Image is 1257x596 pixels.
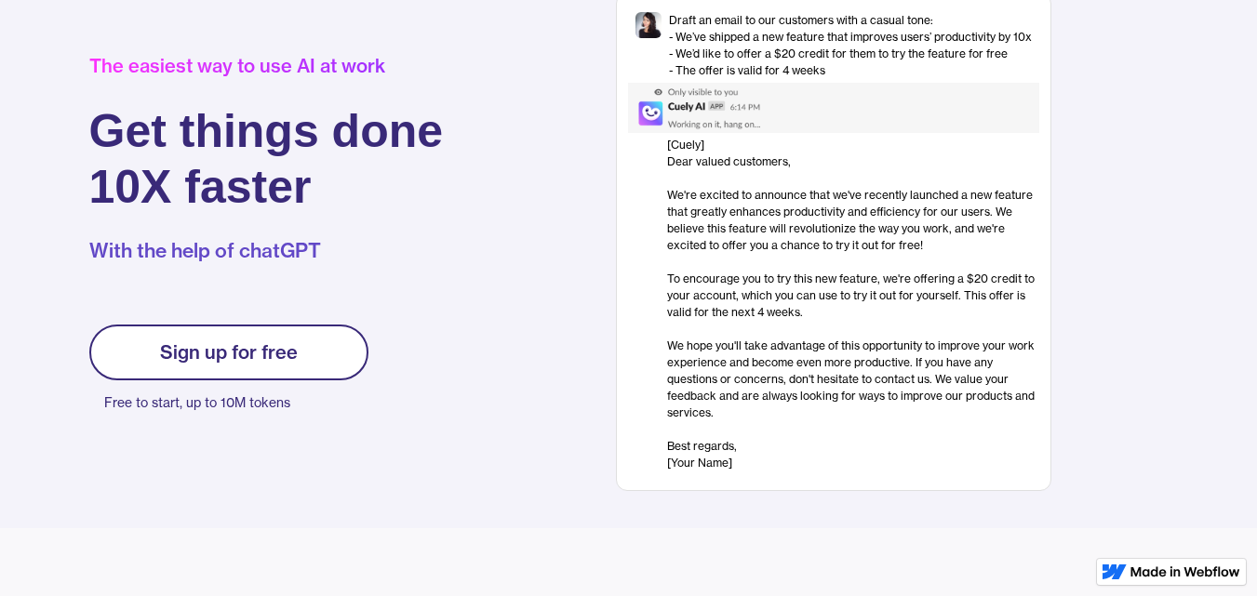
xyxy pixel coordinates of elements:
[89,237,444,265] p: With the help of chatGPT
[1130,566,1240,577] img: Made in Webflow
[89,324,368,380] a: Sign up for free
[669,12,1032,79] div: Draft an email to our customers with a casual tone: - We’ve shipped a new feature that improves u...
[667,137,1039,471] div: [Cuely] Dear valued customers, ‍ We're excited to announce that we've recently launched a new fea...
[89,103,444,215] h1: Get things done 10X faster
[160,341,298,364] div: Sign up for free
[104,390,368,416] p: Free to start, up to 10M tokens
[89,55,444,77] div: The easiest way to use AI at work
